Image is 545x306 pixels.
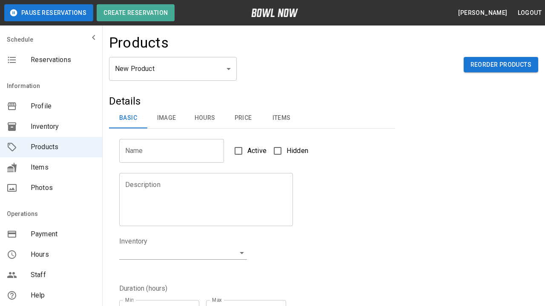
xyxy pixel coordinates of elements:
span: Photos [31,183,95,193]
span: Items [31,162,95,173]
span: Active [247,146,267,156]
span: Products [31,142,95,152]
button: Create Reservation [97,4,175,21]
span: Payment [31,229,95,239]
label: Hidden products will not be visible to customers. You can still create and use them for bookings. [269,142,308,160]
button: Pause Reservations [4,4,93,21]
div: New Product [109,57,237,81]
span: Hidden [287,146,308,156]
button: Price [224,108,262,128]
button: Basic [109,108,147,128]
button: Reorder Products [464,57,538,73]
span: Hours [31,249,95,260]
div: basic tabs example [109,108,395,128]
span: Help [31,290,95,300]
h5: Details [109,94,395,108]
button: Logout [514,5,545,21]
button: Items [262,108,301,128]
span: Inventory [31,122,95,132]
button: Hours [186,108,224,128]
button: [PERSON_NAME] [455,5,511,21]
h4: Products [109,34,169,52]
span: Reservations [31,55,95,65]
legend: Duration (hours) [119,283,167,293]
legend: Inventory [119,236,147,246]
span: Staff [31,270,95,280]
button: Image [147,108,186,128]
span: Profile [31,101,95,111]
img: logo [251,8,298,17]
